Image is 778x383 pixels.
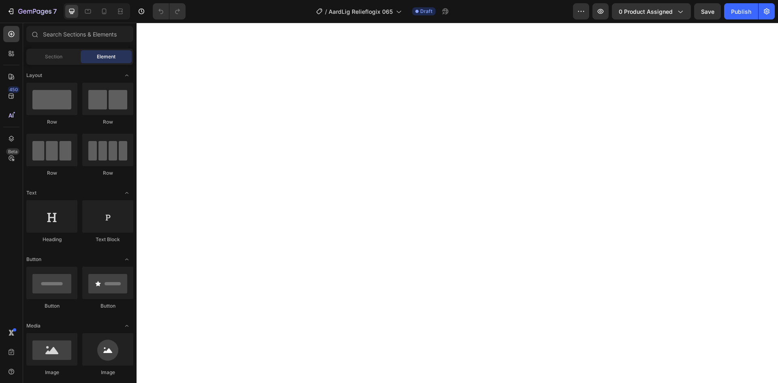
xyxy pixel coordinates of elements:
[26,118,77,126] div: Row
[612,3,691,19] button: 0 product assigned
[619,7,673,16] span: 0 product assigned
[26,322,41,330] span: Media
[82,169,133,177] div: Row
[97,53,115,60] span: Element
[26,236,77,243] div: Heading
[26,72,42,79] span: Layout
[329,7,393,16] span: AardLig Relieflogix 065
[53,6,57,16] p: 7
[325,7,327,16] span: /
[26,302,77,310] div: Button
[120,319,133,332] span: Toggle open
[6,148,19,155] div: Beta
[26,189,36,197] span: Text
[26,169,77,177] div: Row
[694,3,721,19] button: Save
[120,253,133,266] span: Toggle open
[137,23,778,383] iframe: Design area
[82,369,133,376] div: Image
[82,236,133,243] div: Text Block
[701,8,714,15] span: Save
[3,3,60,19] button: 7
[120,186,133,199] span: Toggle open
[8,86,19,93] div: 450
[82,302,133,310] div: Button
[26,369,77,376] div: Image
[26,256,41,263] span: Button
[420,8,432,15] span: Draft
[731,7,751,16] div: Publish
[724,3,758,19] button: Publish
[26,26,133,42] input: Search Sections & Elements
[120,69,133,82] span: Toggle open
[82,118,133,126] div: Row
[45,53,62,60] span: Section
[153,3,186,19] div: Undo/Redo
